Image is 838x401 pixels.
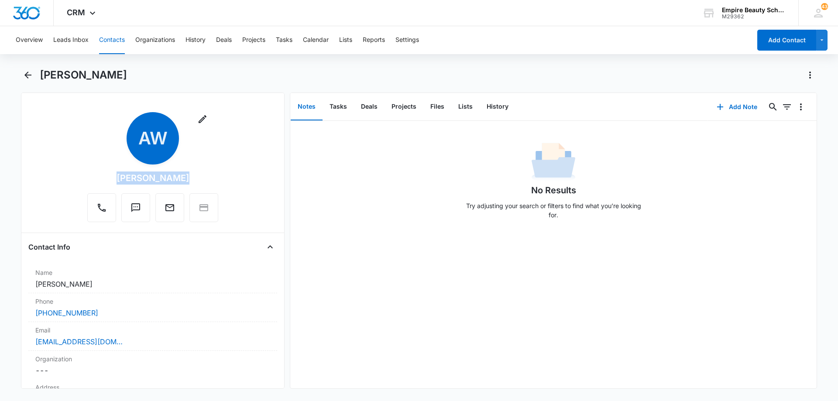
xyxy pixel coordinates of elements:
button: Reports [363,26,385,54]
button: Back [21,68,34,82]
img: No Data [532,140,575,184]
button: Actions [803,68,817,82]
h4: Contact Info [28,242,70,252]
button: Contacts [99,26,125,54]
div: Email[EMAIL_ADDRESS][DOMAIN_NAME] [28,322,277,351]
div: account id [722,14,786,20]
a: Call [87,207,116,214]
span: AW [127,112,179,165]
label: Email [35,326,270,335]
a: Text [121,207,150,214]
button: Files [423,93,451,120]
div: Name[PERSON_NAME] [28,264,277,293]
span: CRM [67,8,85,17]
button: Leads Inbox [53,26,89,54]
button: Projects [385,93,423,120]
button: Organizations [135,26,175,54]
div: notifications count [821,3,828,10]
button: Search... [766,100,780,114]
button: Close [263,240,277,254]
button: Call [87,193,116,222]
label: Name [35,268,270,277]
div: account name [722,7,786,14]
button: History [480,93,515,120]
label: Phone [35,297,270,306]
button: Deals [216,26,232,54]
div: Phone[PHONE_NUMBER] [28,293,277,322]
button: Settings [395,26,419,54]
h1: [PERSON_NAME] [40,69,127,82]
label: Address [35,383,270,392]
dd: --- [35,365,270,376]
button: Text [121,193,150,222]
button: Add Contact [757,30,816,51]
button: Email [155,193,184,222]
h1: No Results [531,184,576,197]
p: Try adjusting your search or filters to find what you’re looking for. [462,201,645,219]
a: Email [155,207,184,214]
button: Calendar [303,26,329,54]
button: Overflow Menu [794,100,808,114]
button: Deals [354,93,385,120]
button: Add Note [708,96,766,117]
button: Lists [339,26,352,54]
button: Tasks [276,26,292,54]
button: Projects [242,26,265,54]
button: Notes [291,93,323,120]
a: [EMAIL_ADDRESS][DOMAIN_NAME] [35,336,123,347]
button: Overview [16,26,43,54]
button: Lists [451,93,480,120]
a: [PHONE_NUMBER] [35,308,98,318]
div: [PERSON_NAME] [117,171,189,185]
button: History [185,26,206,54]
div: Organization--- [28,351,277,379]
span: 43 [821,3,828,10]
button: Filters [780,100,794,114]
label: Organization [35,354,270,363]
button: Tasks [323,93,354,120]
dd: [PERSON_NAME] [35,279,270,289]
